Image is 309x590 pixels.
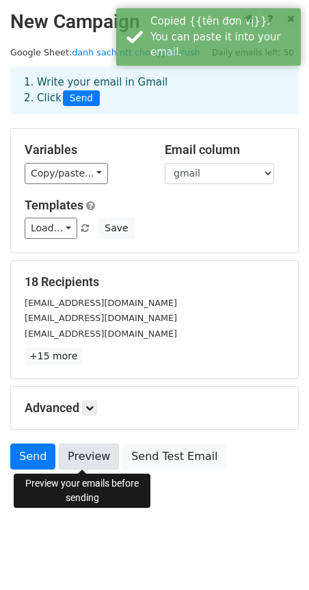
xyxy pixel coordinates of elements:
small: [EMAIL_ADDRESS][DOMAIN_NAME] [25,298,177,308]
div: Preview your emails before sending [14,474,150,508]
a: danh sach ntt cho typue rush [72,47,200,57]
a: Preview [59,444,119,470]
h5: Advanced [25,400,284,415]
small: [EMAIL_ADDRESS][DOMAIN_NAME] [25,313,177,323]
iframe: Chat Widget [241,524,309,590]
span: Send [63,90,100,107]
a: Copy/paste... [25,163,108,184]
small: [EMAIL_ADDRESS][DOMAIN_NAME] [25,329,177,339]
a: Send Test Email [122,444,226,470]
a: +15 more [25,348,82,365]
a: Templates [25,198,83,212]
h5: Email column [165,142,284,157]
small: Google Sheet: [10,47,200,57]
h5: Variables [25,142,144,157]
h5: 18 Recipients [25,274,284,290]
h2: New Campaign [10,10,299,34]
button: Save [98,218,134,239]
div: Copied {{tên đơn vị}}. You can paste it into your email. [150,14,295,60]
a: Send [10,444,55,470]
div: 1. Write your email in Gmail 2. Click [14,75,295,106]
a: Load... [25,218,77,239]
